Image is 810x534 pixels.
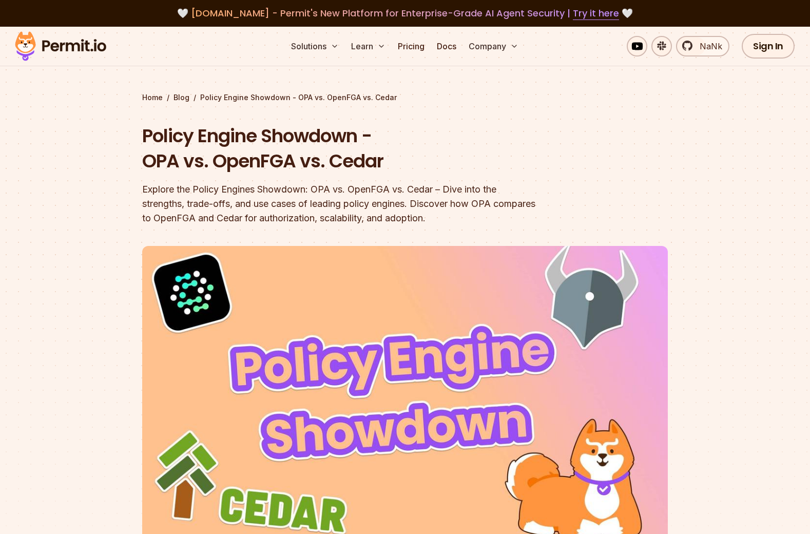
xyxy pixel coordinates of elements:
a: Sign In [742,34,795,59]
div: Explore the Policy Engines Showdown: OPA vs. OpenFGA vs. Cedar – Dive into the strengths, trade-o... [142,182,536,225]
button: Solutions [287,36,343,56]
span: NaNk [693,40,722,52]
a: Home [142,92,163,103]
h1: Policy Engine Showdown - OPA vs. OpenFGA vs. Cedar [142,123,536,174]
img: Permit logo [10,29,111,64]
a: Blog [173,92,189,103]
span: [DOMAIN_NAME] - Permit's New Platform for Enterprise-Grade AI Agent Security | [191,7,619,20]
button: Learn [347,36,390,56]
a: NaNk [676,36,729,56]
a: Pricing [394,36,429,56]
div: / / [142,92,668,103]
a: Docs [433,36,460,56]
div: 🤍 🤍 [25,6,785,21]
a: Try it here [573,7,619,20]
button: Company [465,36,523,56]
